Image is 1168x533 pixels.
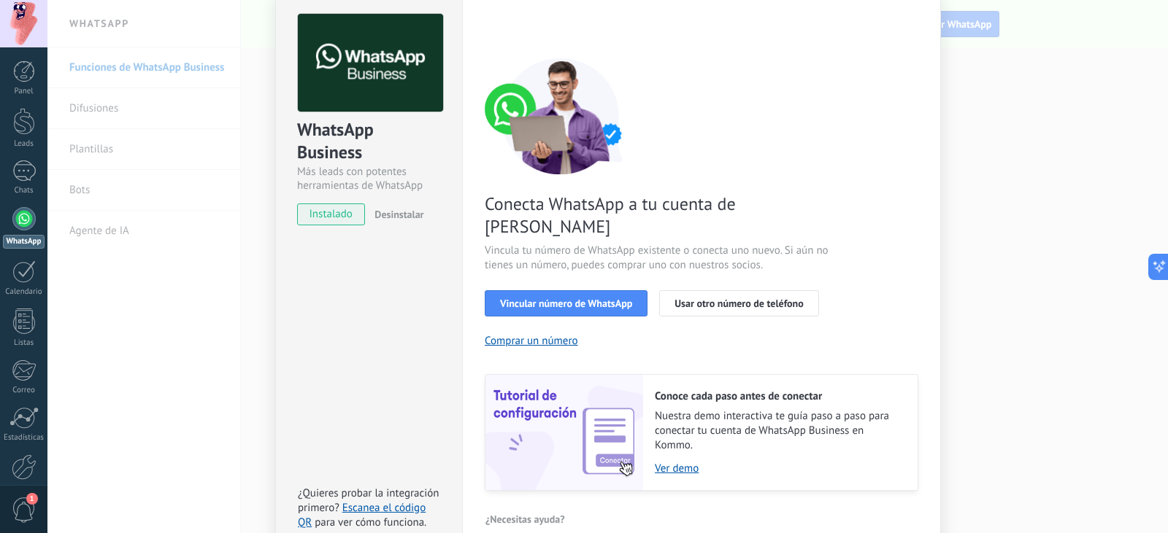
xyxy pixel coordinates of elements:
button: Usar otro número de teléfono [659,290,818,316]
div: Más leads con potentes herramientas de WhatsApp [297,165,441,192]
img: connect number [485,58,638,174]
div: Listas [3,338,45,348]
span: Vincular número de WhatsApp [500,298,632,308]
h2: Conoce cada paso antes de conectar [655,389,903,403]
span: Conecta WhatsApp a tu cuenta de [PERSON_NAME] [485,192,832,238]
span: 1 [26,493,38,505]
span: Nuestra demo interactiva te guía paso a paso para conectar tu cuenta de WhatsApp Business en Kommo. [655,409,903,453]
button: Vincular número de WhatsApp [485,290,648,316]
button: ¿Necesitas ayuda? [485,508,566,530]
div: Leads [3,139,45,149]
div: Chats [3,186,45,195]
div: WhatsApp Business [297,118,441,165]
button: Desinstalar [369,203,423,225]
button: Comprar un número [485,334,578,348]
span: ¿Necesitas ayuda? [485,514,565,524]
span: Vincula tu número de WhatsApp existente o conecta uno nuevo. Si aún no tienes un número, puedes c... [485,244,832,273]
span: instalado [298,203,364,225]
img: logo_main.png [298,14,443,112]
div: Panel [3,87,45,96]
div: Correo [3,386,45,395]
div: Ajustes [3,484,45,494]
div: Calendario [3,287,45,297]
span: Desinstalar [374,208,423,221]
a: Ver demo [655,462,903,475]
span: Usar otro número de teléfono [675,298,803,308]
div: Estadísticas [3,433,45,443]
span: para ver cómo funciona. [315,516,426,529]
div: WhatsApp [3,235,45,249]
span: ¿Quieres probar la integración primero? [298,486,439,515]
a: Escanea el código QR [298,501,426,529]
